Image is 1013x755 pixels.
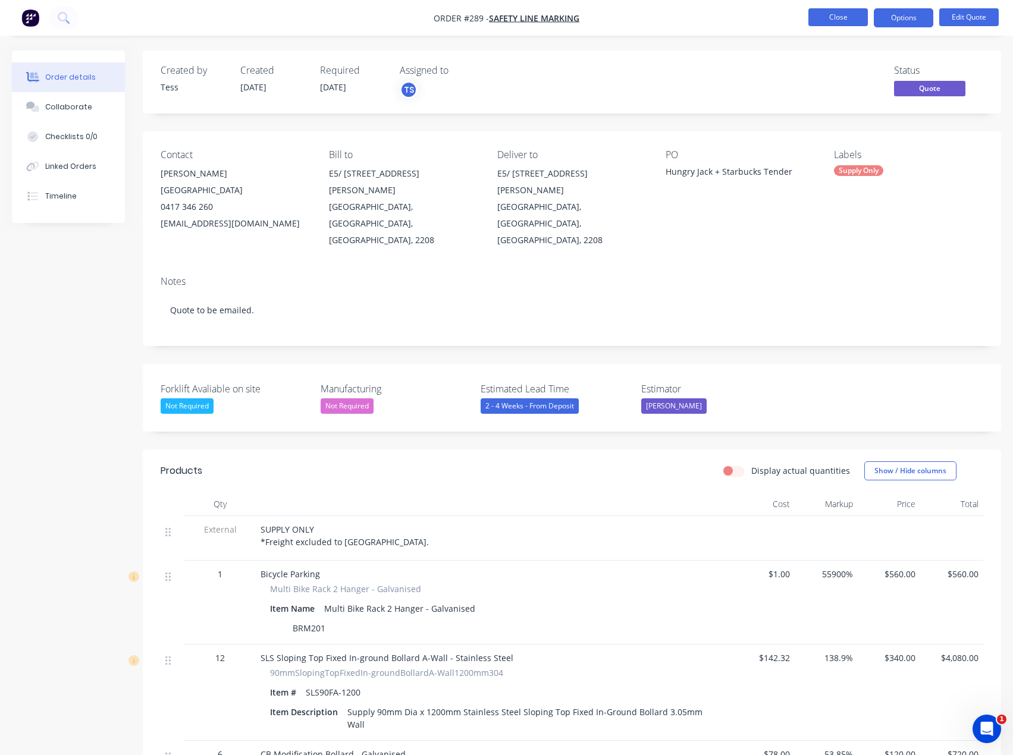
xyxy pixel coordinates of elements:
span: External [189,523,251,536]
div: Cost [732,492,795,516]
button: TS [400,81,418,99]
div: Item # [270,684,301,701]
span: [DATE] [240,81,266,93]
div: Created [240,65,306,76]
button: Timeline [12,181,125,211]
div: E5/ [STREET_ADDRESS][PERSON_NAME] [329,165,478,199]
div: 2 - 4 Weeks - From Deposit [481,398,579,414]
div: Assigned to [400,65,519,76]
button: Collaborate [12,92,125,122]
span: $4,080.00 [925,652,978,664]
div: Required [320,65,385,76]
button: Edit Quote [939,8,999,26]
div: Not Required [161,398,214,414]
div: Deliver to [497,149,647,161]
div: [EMAIL_ADDRESS][DOMAIN_NAME] [161,215,310,232]
div: SLS90FA-1200 [301,684,365,701]
button: Linked Orders [12,152,125,181]
div: Products [161,464,202,478]
span: $142.32 [736,652,790,664]
div: Contact [161,149,310,161]
label: Manufacturing [321,382,469,396]
span: [DATE] [320,81,346,93]
label: Display actual quantities [751,464,850,477]
div: Collaborate [45,102,92,112]
div: [GEOGRAPHIC_DATA], [GEOGRAPHIC_DATA], [GEOGRAPHIC_DATA], 2208 [329,199,478,248]
span: $1.00 [736,568,790,580]
span: 1 [997,715,1006,724]
div: Bill to [329,149,478,161]
div: Labels [834,149,983,161]
div: Markup [795,492,858,516]
span: 90mmSlopingTopFixedIn-groundBollardA-Wall1200mm304 [270,666,503,679]
div: Status [894,65,983,76]
div: [PERSON_NAME] [GEOGRAPHIC_DATA]0417 346 260[EMAIL_ADDRESS][DOMAIN_NAME] [161,165,310,232]
div: Price [858,492,921,516]
div: PO [666,149,815,161]
div: Not Required [321,398,374,414]
div: Created by [161,65,226,76]
label: Estimated Lead Time [481,382,629,396]
span: 138.9% [799,652,853,664]
label: Estimator [641,382,790,396]
div: Qty [184,492,256,516]
span: SLS Sloping Top Fixed In-ground Bollard A-Wall - Stainless Steel [261,652,513,663]
span: 12 [215,652,225,664]
button: Options [874,8,933,27]
img: Factory [21,9,39,27]
span: SUPPLY ONLY *Freight excluded to [GEOGRAPHIC_DATA]. [261,524,429,548]
span: $340.00 [863,652,916,664]
label: Forklift Avaliable on site [161,382,309,396]
span: Multi Bike Rack 2 Hanger - Galvanised [270,583,421,595]
div: 0417 346 260 [161,199,310,215]
span: $560.00 [863,568,916,580]
div: E5/ [STREET_ADDRESS][PERSON_NAME][GEOGRAPHIC_DATA], [GEOGRAPHIC_DATA], [GEOGRAPHIC_DATA], 2208 [329,165,478,248]
button: Close [808,8,868,26]
span: 1 [218,568,222,580]
div: Item Description [270,703,343,721]
div: Timeline [45,191,77,202]
div: Total [920,492,983,516]
div: Supply Only [834,165,883,176]
span: Quote [894,81,965,96]
span: 55900% [799,568,853,580]
div: Order details [45,72,96,83]
a: Safety Line Marking [489,12,579,24]
div: E5/ [STREET_ADDRESS][PERSON_NAME] [497,165,647,199]
span: Bicycle Parking [261,568,320,580]
div: Quote to be emailed. [161,292,983,328]
div: Hungry Jack + Starbucks Tender [666,165,814,182]
div: Notes [161,276,983,287]
span: Order #289 - [434,12,489,24]
iframe: Intercom live chat [973,715,1001,743]
span: $560.00 [925,568,978,580]
div: E5/ [STREET_ADDRESS][PERSON_NAME][GEOGRAPHIC_DATA], [GEOGRAPHIC_DATA], [GEOGRAPHIC_DATA], 2208 [497,165,647,248]
div: Supply 90mm Dia x 1200mm Stainless Steel Sloping Top Fixed In-Ground Bollard 3.05mm Wall [343,703,717,733]
div: Checklists 0/0 [45,131,98,142]
button: Order details [12,62,125,92]
button: Show / Hide columns [864,461,956,480]
div: Item Name [270,600,319,617]
div: [PERSON_NAME] [641,398,707,414]
button: Checklists 0/0 [12,122,125,152]
div: [PERSON_NAME] [GEOGRAPHIC_DATA] [161,165,310,199]
div: Multi Bike Rack 2 Hanger - Galvanised [319,600,480,617]
div: [GEOGRAPHIC_DATA], [GEOGRAPHIC_DATA], [GEOGRAPHIC_DATA], 2208 [497,199,647,248]
div: Linked Orders [45,161,96,172]
div: BRM201 [288,619,330,637]
div: Tess [161,81,226,93]
button: Quote [894,81,965,99]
